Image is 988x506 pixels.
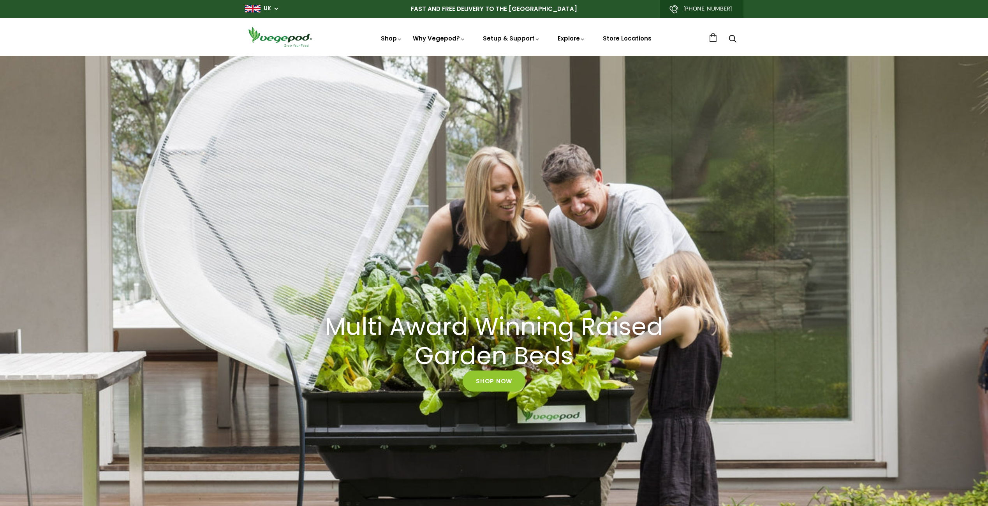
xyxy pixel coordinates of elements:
a: Search [729,35,736,44]
a: Store Locations [603,34,652,42]
a: Shop Now [463,371,525,392]
a: Shop [381,34,403,42]
a: UK [264,5,271,12]
h2: Multi Award Winning Raised Garden Beds [319,312,669,371]
img: gb_large.png [245,5,261,12]
a: Why Vegepod? [413,34,466,42]
img: Vegepod [245,26,315,48]
a: Explore [558,34,586,42]
a: Multi Award Winning Raised Garden Beds [309,312,679,371]
a: Setup & Support [483,34,541,42]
